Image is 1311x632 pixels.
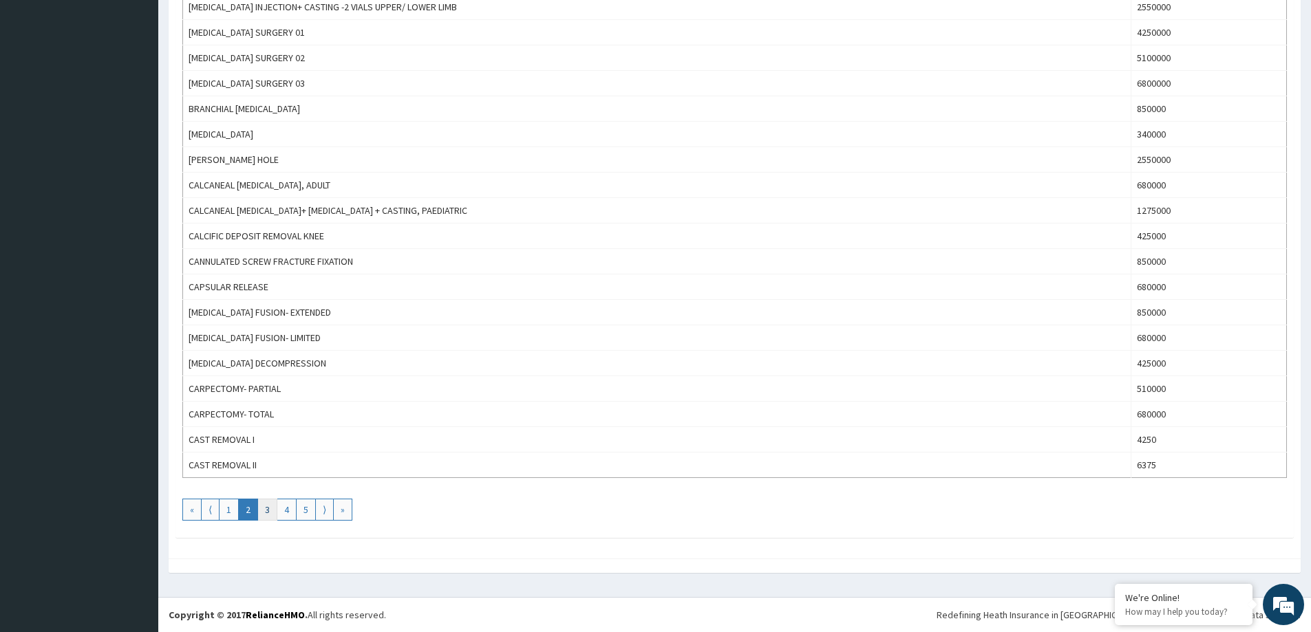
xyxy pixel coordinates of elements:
td: CAST REMOVAL I [183,427,1131,453]
a: Go to previous page [201,499,220,521]
td: 6375 [1131,453,1287,478]
td: 510000 [1131,376,1287,402]
td: 680000 [1131,325,1287,351]
a: Go to page number 5 [296,499,316,521]
strong: Copyright © 2017 . [169,609,308,621]
td: 6800000 [1131,71,1287,96]
td: 680000 [1131,402,1287,427]
td: 2550000 [1131,147,1287,173]
a: Go to page number 4 [277,499,297,521]
td: [MEDICAL_DATA] DECOMPRESSION [183,351,1131,376]
td: 850000 [1131,96,1287,122]
td: CARPECTOMY- PARTIAL [183,376,1131,402]
td: 340000 [1131,122,1287,147]
td: [MEDICAL_DATA] SURGERY 03 [183,71,1131,96]
td: [MEDICAL_DATA] FUSION- LIMITED [183,325,1131,351]
a: Go to last page [333,499,352,521]
td: [MEDICAL_DATA] FUSION- EXTENDED [183,300,1131,325]
a: Go to page number 1 [219,499,239,521]
td: 4250000 [1131,20,1287,45]
td: [PERSON_NAME] HOLE [183,147,1131,173]
a: RelianceHMO [246,609,305,621]
textarea: Type your message and hit 'Enter' [7,375,262,424]
td: 680000 [1131,274,1287,300]
a: Go to page number 2 [238,499,258,521]
td: CALCIFIC DEPOSIT REMOVAL KNEE [183,224,1131,249]
td: CAST REMOVAL II [183,453,1131,478]
td: 850000 [1131,249,1287,274]
td: 4250 [1131,427,1287,453]
td: 425000 [1131,351,1287,376]
span: We're online! [80,173,190,312]
td: 425000 [1131,224,1287,249]
td: CARPECTOMY- TOTAL [183,402,1131,427]
td: 850000 [1131,300,1287,325]
td: CANNULATED SCREW FRACTURE FIXATION [183,249,1131,274]
td: 1275000 [1131,198,1287,224]
td: CALCANEAL [MEDICAL_DATA]+ [MEDICAL_DATA] + CASTING, PAEDIATRIC [183,198,1131,224]
footer: All rights reserved. [158,597,1311,632]
p: How may I help you today? [1125,606,1242,618]
td: 680000 [1131,173,1287,198]
a: Go to first page [182,499,202,521]
a: Go to page number 3 [257,499,277,521]
div: Minimize live chat window [226,7,259,40]
div: Chat with us now [72,77,231,95]
a: Go to next page [315,499,334,521]
td: 5100000 [1131,45,1287,71]
div: We're Online! [1125,591,1242,604]
td: CAPSULAR RELEASE [183,274,1131,300]
td: [MEDICAL_DATA] SURGERY 02 [183,45,1131,71]
td: BRANCHIAL [MEDICAL_DATA] [183,96,1131,122]
td: [MEDICAL_DATA] [183,122,1131,147]
td: [MEDICAL_DATA] SURGERY 01 [183,20,1131,45]
div: Redefining Heath Insurance in [GEOGRAPHIC_DATA] using Telemedicine and Data Science! [937,608,1301,622]
img: d_794563401_company_1708531726252_794563401 [25,69,56,103]
td: CALCANEAL [MEDICAL_DATA], ADULT [183,173,1131,198]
